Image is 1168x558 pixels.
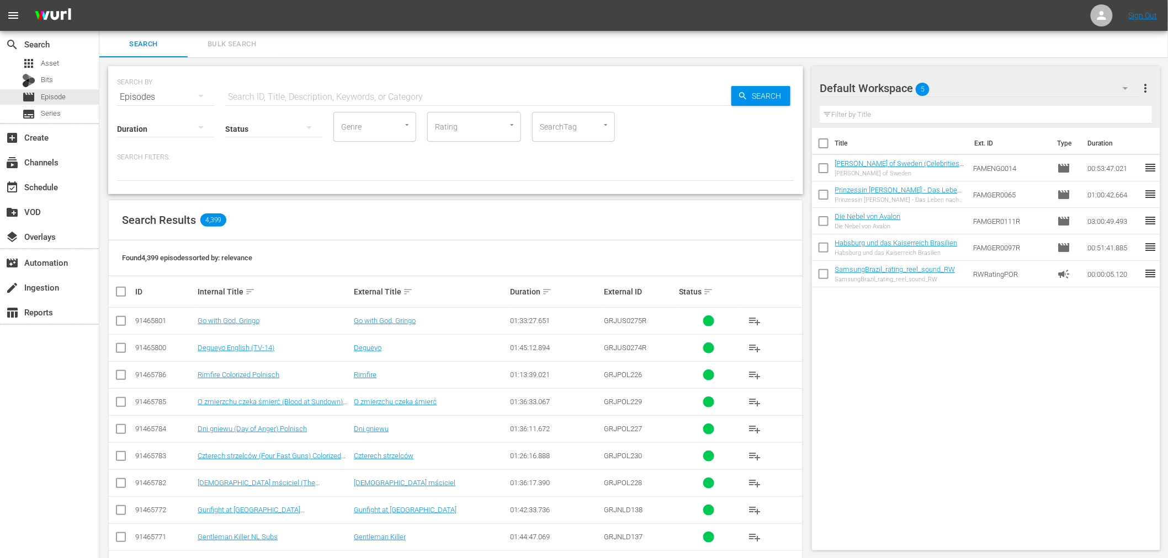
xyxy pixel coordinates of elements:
span: GRJNLD137 [604,533,643,541]
a: Habsburg und das Kaiserreich Brasilien [835,239,958,247]
div: Status [679,285,738,298]
a: [PERSON_NAME] of Sweden (Celebrities - [PERSON_NAME] [PERSON_NAME] of Sweden) [835,159,964,184]
div: 91465785 [135,398,194,406]
a: Czterech strzelców [354,452,413,460]
span: playlist_add [748,395,761,409]
button: playlist_add [741,362,768,388]
div: 91465783 [135,452,194,460]
span: 5 [916,78,930,101]
span: Episode [41,92,66,103]
span: Asset [22,57,35,70]
th: Type [1050,128,1081,159]
a: Rimfire [354,371,376,379]
td: FAMGER0111R [969,208,1053,234]
span: Asset [41,58,59,69]
div: 91465801 [135,316,194,325]
div: 91465786 [135,371,194,379]
th: Ext. ID [968,128,1050,159]
span: Ad [1057,267,1070,281]
span: playlist_add [748,341,761,355]
button: Open [402,120,412,130]
span: Found 4,399 episodes sorted by: relevance [122,254,252,262]
div: 01:36:33.067 [510,398,601,406]
span: Episode [1057,241,1070,254]
span: Series [41,108,61,119]
span: playlist_add [748,449,761,463]
div: 01:45:12.894 [510,344,601,352]
span: Bulk Search [194,38,269,51]
span: Search [748,86,790,106]
div: 01:42:33.736 [510,506,601,514]
td: FAMGER0065 [969,181,1053,208]
a: Dni gniewu [354,425,389,433]
span: Series [22,108,35,121]
span: GRJPOL229 [604,398,642,406]
span: GRJPOL227 [604,425,642,433]
span: reorder [1144,214,1157,227]
a: [DEMOGRAPHIC_DATA] mściciel (The Executioner of [DEMOGRAPHIC_DATA]) Polnisch [198,479,347,495]
span: GRJPOL230 [604,452,642,460]
button: playlist_add [741,443,768,469]
span: menu [7,9,20,22]
span: Episode [1057,188,1070,201]
div: 91465771 [135,533,194,541]
span: Ingestion [6,281,19,294]
button: more_vert [1139,75,1152,101]
td: FAMENG0014 [969,155,1053,181]
div: Die Nebel von Avalon [835,223,901,230]
a: Go with God, Gringo [354,316,416,325]
button: playlist_add [741,335,768,361]
a: Prinzessin [PERSON_NAME] - Das Leben nach dem [PERSON_NAME] ([PERSON_NAME] - A Life After Death) ... [835,186,962,219]
button: playlist_add [741,308,768,334]
span: playlist_add [748,476,761,490]
div: 91465772 [135,506,194,514]
span: GRJUS0275R [604,316,646,325]
a: O zmierzchu czeka śmierć (Blood at Sundown) Polnisch [198,398,347,414]
a: O zmierzchu czeka śmierć [354,398,437,406]
span: Create [6,131,19,144]
a: Czterech strzelców (Four Fast Guns) Colorized Polnisch [198,452,346,468]
span: Automation [6,256,19,270]
div: 01:13:39.021 [510,371,601,379]
span: reorder [1144,161,1157,174]
span: more_vert [1139,82,1152,95]
button: playlist_add [741,524,768,550]
td: 00:53:47.021 [1083,155,1144,181]
span: reorder [1144,187,1157,201]
a: SamsungBrazil_rating_reel_sound_RW [835,265,955,273]
td: FAMGER0097R [969,234,1053,261]
a: Dni gniewu (Day of Anger) Polnisch [198,425,307,433]
a: Gunfight at [GEOGRAPHIC_DATA][PERSON_NAME] Subs [198,506,305,522]
span: playlist_add [748,368,761,382]
div: 01:36:11.672 [510,425,601,433]
span: Reports [6,306,19,319]
a: Die Nebel von Avalon [835,212,901,221]
span: Search [6,38,19,51]
span: Search [106,38,181,51]
span: Episode [1057,214,1070,228]
div: 01:44:47.069 [510,533,601,541]
div: Duration [510,285,601,298]
span: sort [542,287,552,297]
th: Duration [1081,128,1147,159]
td: 00:00:05.120 [1083,261,1144,287]
span: GRJPOL226 [604,371,642,379]
span: GRJUS0274R [604,344,646,352]
span: playlist_add [748,314,761,328]
a: Gunfight at [GEOGRAPHIC_DATA] [354,506,456,514]
span: sort [703,287,713,297]
div: [PERSON_NAME] of Sweden [835,170,965,177]
span: sort [403,287,413,297]
button: playlist_add [741,389,768,415]
span: playlist_add [748,503,761,517]
p: Search Filters: [117,153,794,162]
span: sort [245,287,255,297]
a: Gentleman Killer [354,533,406,541]
span: playlist_add [748,422,761,436]
span: playlist_add [748,530,761,544]
div: 01:36:17.390 [510,479,601,487]
div: Default Workspace [820,73,1139,104]
div: Prinzessin [PERSON_NAME] - Das Leben nach dem [PERSON_NAME] [835,196,965,203]
div: Habsburg und das Kaiserreich Brasilien [835,249,958,256]
span: Channels [6,156,19,169]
